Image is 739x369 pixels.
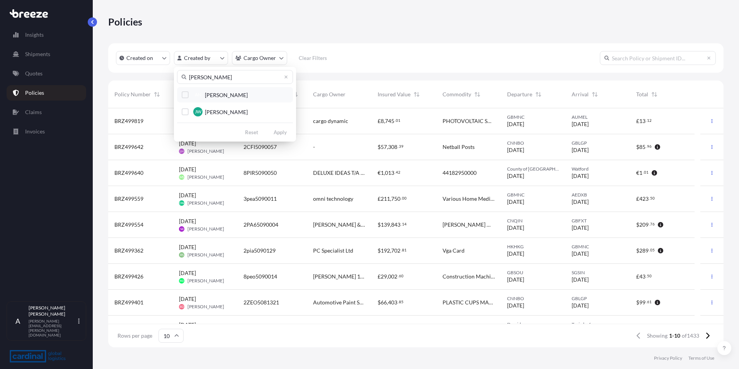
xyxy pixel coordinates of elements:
[195,91,201,99] span: AN
[205,108,248,116] span: [PERSON_NAME]
[245,128,258,136] p: Reset
[177,70,293,84] input: Search team member
[177,104,293,120] button: JW[PERSON_NAME]
[267,126,293,138] button: Apply
[174,67,296,142] div: createdBy Filter options
[177,87,293,102] button: AN[PERSON_NAME]
[274,128,287,136] p: Apply
[195,108,201,116] span: JW
[205,91,248,99] span: [PERSON_NAME]
[177,87,293,120] div: Select Option
[239,126,264,138] button: Reset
